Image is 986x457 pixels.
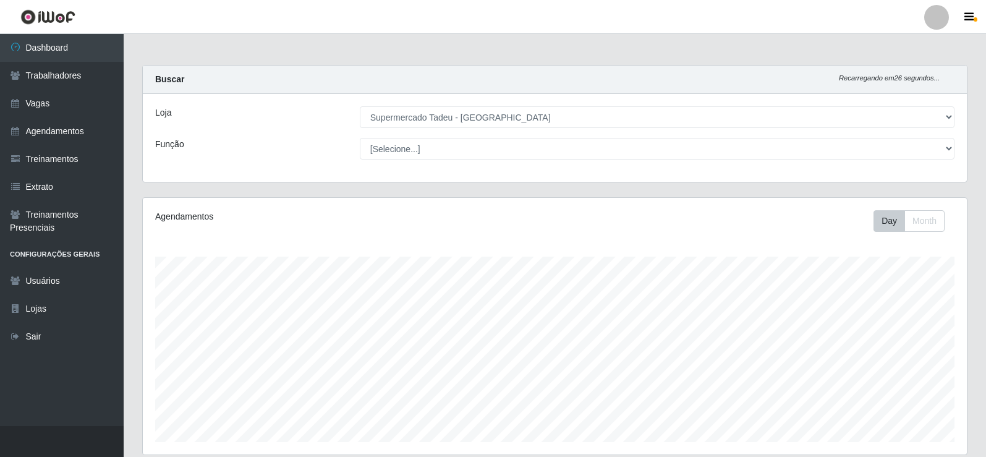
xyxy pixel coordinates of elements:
[155,138,184,151] label: Função
[873,210,945,232] div: First group
[873,210,954,232] div: Toolbar with button groups
[873,210,905,232] button: Day
[839,74,940,82] i: Recarregando em 26 segundos...
[155,210,477,223] div: Agendamentos
[20,9,75,25] img: CoreUI Logo
[155,106,171,119] label: Loja
[904,210,945,232] button: Month
[155,74,184,84] strong: Buscar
